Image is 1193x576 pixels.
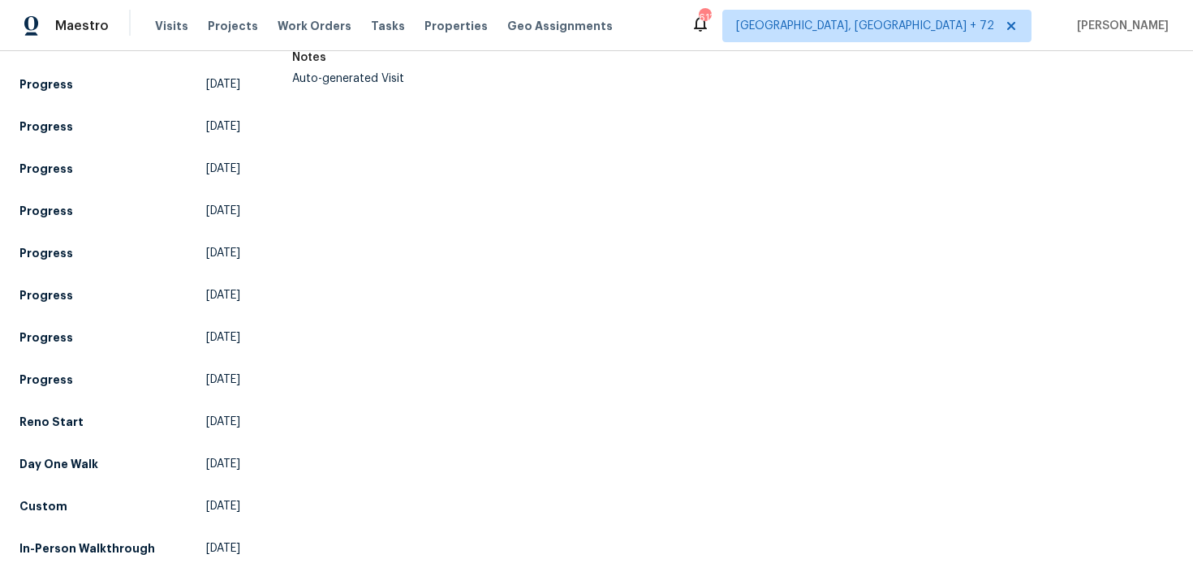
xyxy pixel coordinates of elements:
div: 613 [699,10,710,26]
h5: In-Person Walkthrough [19,540,155,557]
h5: Progress [19,372,73,388]
span: Properties [424,18,488,34]
h5: Progress [19,203,73,219]
a: Progress[DATE] [19,196,240,226]
a: Progress[DATE] [19,239,240,268]
h5: Progress [19,161,73,177]
span: [DATE] [206,203,240,219]
span: [DATE] [206,161,240,177]
a: Progress[DATE] [19,154,240,183]
h5: Progress [19,118,73,135]
a: Progress[DATE] [19,323,240,352]
h5: Progress [19,76,73,92]
a: Progress[DATE] [19,365,240,394]
span: [DATE] [206,76,240,92]
h5: Progress [19,287,73,303]
a: Progress[DATE] [19,281,240,310]
span: [DATE] [206,245,240,261]
span: [DATE] [206,287,240,303]
a: In-Person Walkthrough[DATE] [19,534,240,563]
span: [DATE] [206,456,240,472]
span: [DATE] [206,498,240,514]
h5: Reno Start [19,414,84,430]
span: Geo Assignments [507,18,613,34]
span: [DATE] [206,414,240,430]
h5: Custom [19,498,67,514]
h5: Notes [292,52,326,63]
span: Projects [208,18,258,34]
span: Work Orders [278,18,351,34]
span: [DATE] [206,540,240,557]
h5: Progress [19,245,73,261]
a: Progress[DATE] [19,70,240,99]
span: Maestro [55,18,109,34]
div: Auto-generated Visit [292,73,557,84]
span: [PERSON_NAME] [1070,18,1169,34]
span: [DATE] [206,372,240,388]
a: Progress[DATE] [19,112,240,141]
span: Tasks [371,20,405,32]
a: Day One Walk[DATE] [19,449,240,479]
span: Visits [155,18,188,34]
span: [DATE] [206,118,240,135]
h5: Day One Walk [19,456,98,472]
span: [GEOGRAPHIC_DATA], [GEOGRAPHIC_DATA] + 72 [736,18,994,34]
span: [DATE] [206,329,240,346]
a: Reno Start[DATE] [19,407,240,436]
h5: Progress [19,329,73,346]
a: Custom[DATE] [19,492,240,521]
